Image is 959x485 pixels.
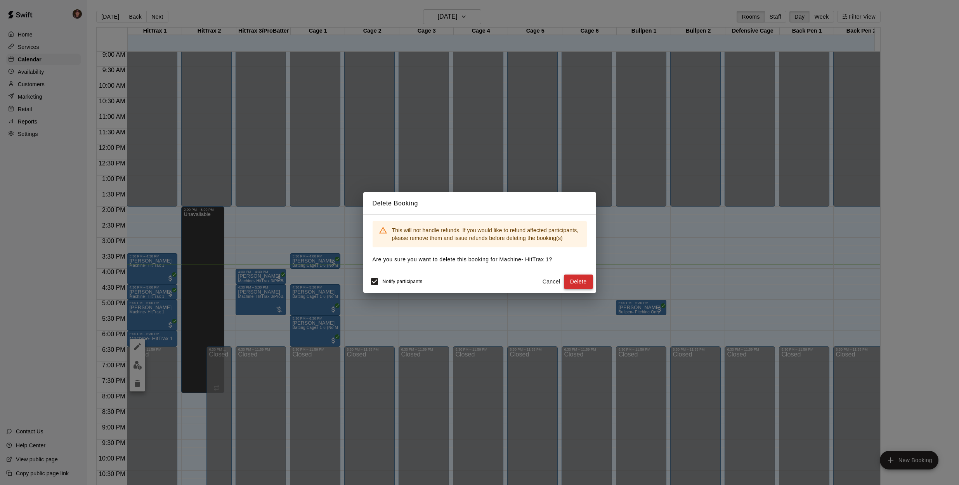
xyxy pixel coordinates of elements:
div: This will not handle refunds. If you would like to refund affected participants, please remove th... [392,223,581,245]
p: Are you sure you want to delete this booking for Machine- HitTrax 1 ? [373,256,587,264]
button: Delete [564,275,593,289]
h2: Delete Booking [363,192,596,215]
button: Cancel [539,275,564,289]
span: Notify participants [383,279,423,285]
